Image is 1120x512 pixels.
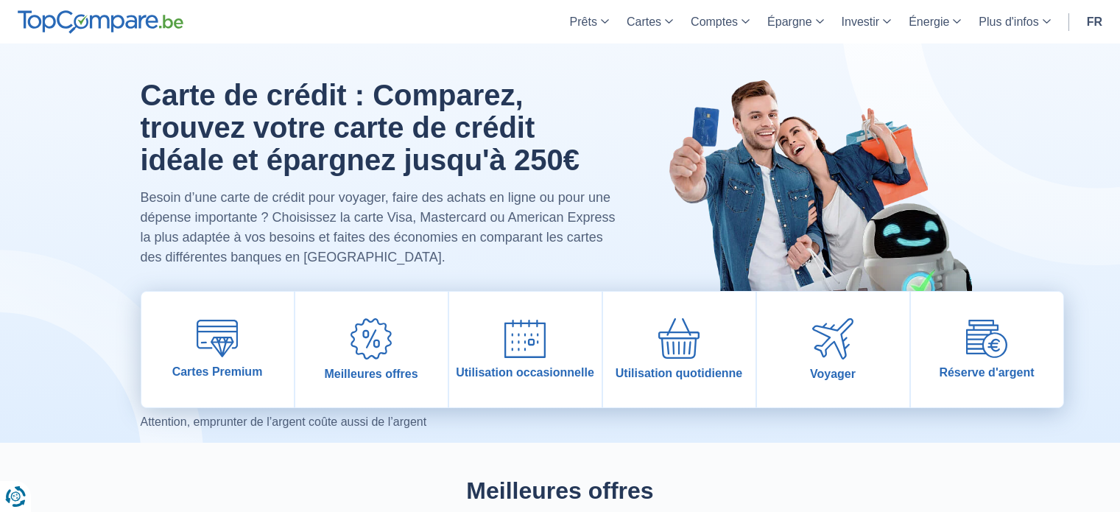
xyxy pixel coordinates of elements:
[324,367,418,381] span: Meilleures offres
[351,318,392,360] img: Meilleures offres
[449,292,602,407] a: Utilisation occasionnelle
[172,365,263,379] span: Cartes Premium
[295,292,448,407] a: Meilleures offres
[656,43,980,327] img: image-hero
[456,365,594,379] span: Utilisation occasionnelle
[812,318,853,360] img: Voyager
[757,292,909,407] a: Voyager
[18,10,183,34] img: TopCompare
[603,292,756,407] a: Utilisation quotidienne
[616,366,742,380] span: Utilisation quotidienne
[141,188,621,267] p: Besoin d’une carte de crédit pour voyager, faire des achats en ligne ou pour une dépense importan...
[939,365,1034,379] span: Réserve d'argent
[911,292,1063,407] a: Réserve d'argent
[810,367,856,381] span: Voyager
[141,79,621,176] h1: Carte de crédit : Comparez, trouvez votre carte de crédit idéale et épargnez jusqu'à 250€
[504,320,546,358] img: Utilisation occasionnelle
[141,478,980,504] h2: Meilleures offres
[141,292,294,407] a: Cartes Premium
[966,320,1007,357] img: Réserve d'argent
[197,320,238,357] img: Cartes Premium
[658,318,700,359] img: Utilisation quotidienne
